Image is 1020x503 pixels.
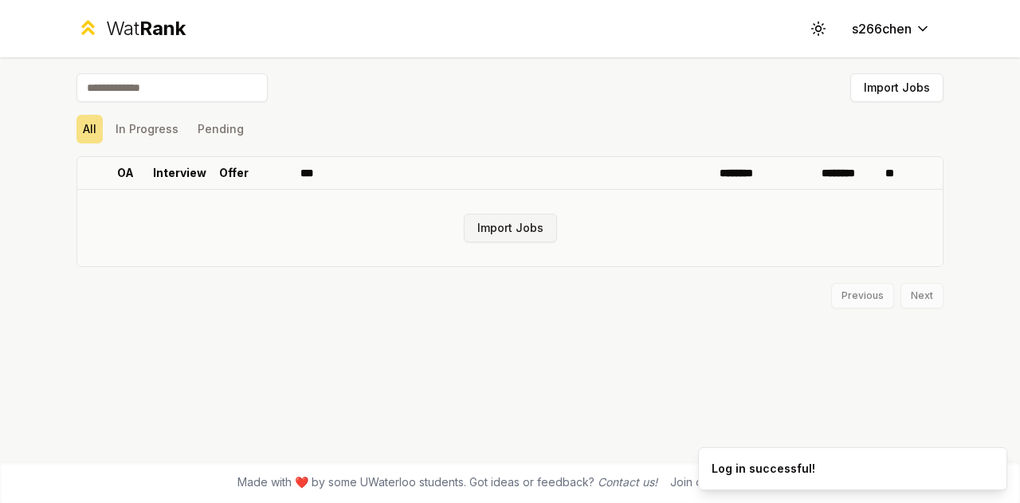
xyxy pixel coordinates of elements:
[76,16,186,41] a: WatRank
[712,461,815,477] div: Log in successful!
[598,475,657,489] a: Contact us!
[464,214,557,242] button: Import Jobs
[852,19,912,38] span: s266chen
[106,16,186,41] div: Wat
[850,73,943,102] button: Import Jobs
[670,474,759,490] div: Join our discord!
[237,474,657,490] span: Made with ❤️ by some UWaterloo students. Got ideas or feedback?
[139,17,186,40] span: Rank
[76,115,103,143] button: All
[109,115,185,143] button: In Progress
[153,165,206,181] p: Interview
[839,14,943,43] button: s266chen
[191,115,250,143] button: Pending
[219,165,249,181] p: Offer
[117,165,134,181] p: OA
